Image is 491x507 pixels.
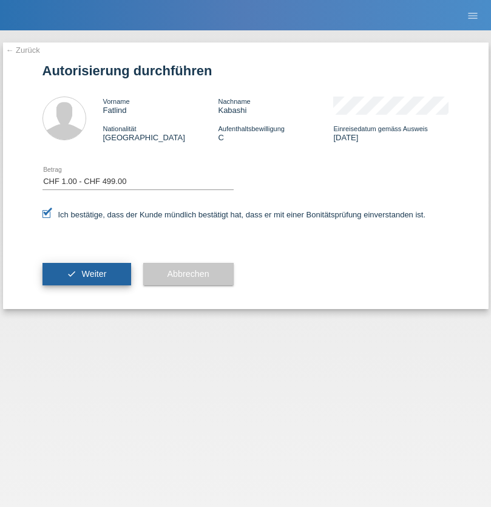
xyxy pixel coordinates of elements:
[103,125,137,132] span: Nationalität
[42,63,449,78] h1: Autorisierung durchführen
[461,12,485,19] a: menu
[103,124,218,142] div: [GEOGRAPHIC_DATA]
[218,125,284,132] span: Aufenthaltsbewilligung
[42,210,426,219] label: Ich bestätige, dass der Kunde mündlich bestätigt hat, dass er mit einer Bonitätsprüfung einversta...
[103,98,130,105] span: Vorname
[168,269,209,279] span: Abbrechen
[81,269,106,279] span: Weiter
[143,263,234,286] button: Abbrechen
[103,97,218,115] div: Fatlind
[218,97,333,115] div: Kabashi
[333,125,427,132] span: Einreisedatum gemäss Ausweis
[42,263,131,286] button: check Weiter
[467,10,479,22] i: menu
[6,46,40,55] a: ← Zurück
[333,124,449,142] div: [DATE]
[67,269,76,279] i: check
[218,98,250,105] span: Nachname
[218,124,333,142] div: C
